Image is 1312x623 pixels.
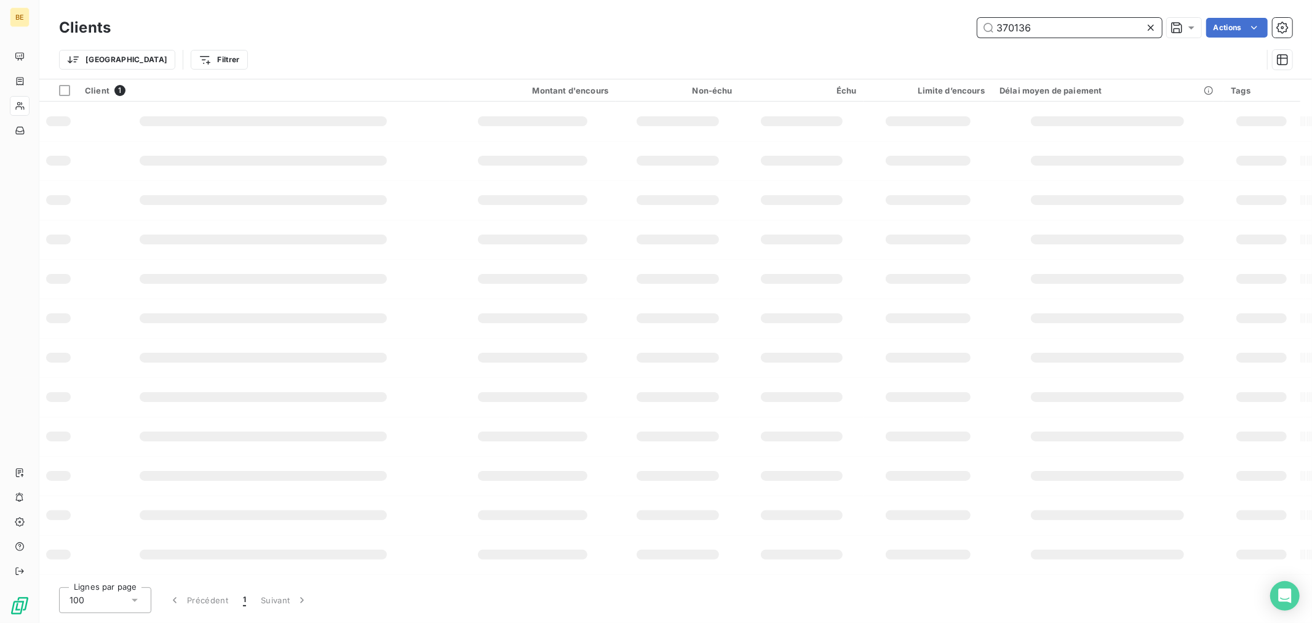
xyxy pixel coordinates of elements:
[59,50,175,70] button: [GEOGRAPHIC_DATA]
[1206,18,1268,38] button: Actions
[59,17,111,39] h3: Clients
[1231,86,1293,95] div: Tags
[1270,581,1300,611] div: Open Intercom Messenger
[114,85,125,96] span: 1
[10,596,30,616] img: Logo LeanPay
[85,86,109,95] span: Client
[747,86,857,95] div: Échu
[243,594,246,606] span: 1
[236,587,253,613] button: 1
[1000,86,1216,95] div: Délai moyen de paiement
[161,587,236,613] button: Précédent
[457,86,608,95] div: Montant d'encours
[253,587,316,613] button: Suivant
[70,594,84,606] span: 100
[977,18,1162,38] input: Rechercher
[10,7,30,27] div: BE
[191,50,247,70] button: Filtrer
[871,86,985,95] div: Limite d’encours
[623,86,733,95] div: Non-échu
